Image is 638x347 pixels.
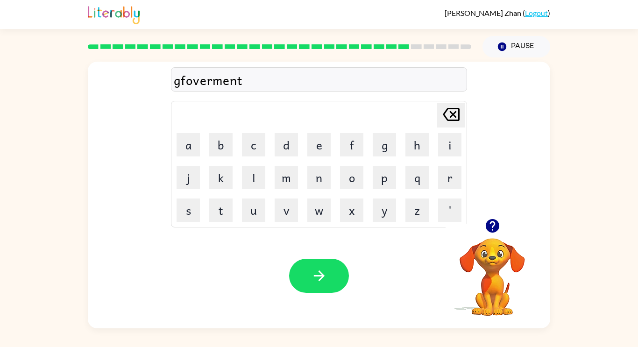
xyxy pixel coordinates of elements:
[340,133,363,156] button: f
[340,166,363,189] button: o
[438,198,461,222] button: '
[482,36,550,57] button: Pause
[445,8,550,17] div: ( )
[525,8,548,17] a: Logout
[307,166,331,189] button: n
[340,198,363,222] button: x
[373,166,396,189] button: p
[275,166,298,189] button: m
[242,133,265,156] button: c
[405,133,429,156] button: h
[405,166,429,189] button: q
[177,133,200,156] button: a
[275,133,298,156] button: d
[209,133,233,156] button: b
[307,198,331,222] button: w
[438,133,461,156] button: i
[373,133,396,156] button: g
[445,8,523,17] span: [PERSON_NAME] Zhan
[438,166,461,189] button: r
[242,198,265,222] button: u
[209,198,233,222] button: t
[177,166,200,189] button: j
[177,198,200,222] button: s
[446,224,539,317] video: Your browser must support playing .mp4 files to use Literably. Please try using another browser.
[209,166,233,189] button: k
[373,198,396,222] button: y
[242,166,265,189] button: l
[88,4,140,24] img: Literably
[275,198,298,222] button: v
[174,70,464,90] div: gfoverment
[405,198,429,222] button: z
[307,133,331,156] button: e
